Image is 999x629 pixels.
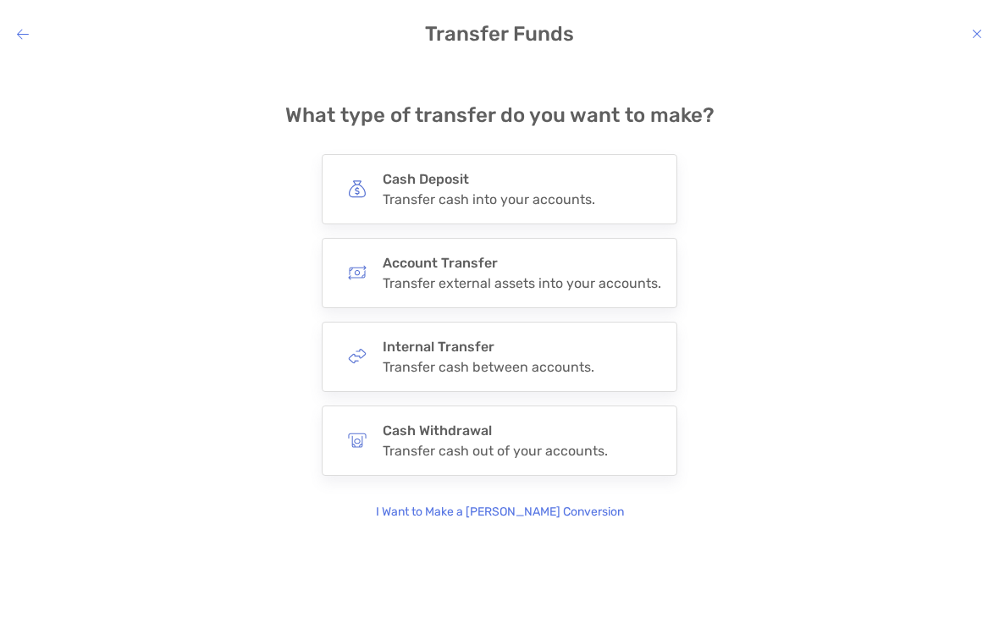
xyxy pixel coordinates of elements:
[376,503,624,521] p: I Want to Make a [PERSON_NAME] Conversion
[383,443,608,459] div: Transfer cash out of your accounts.
[383,359,594,375] div: Transfer cash between accounts.
[348,347,367,366] img: button icon
[285,103,715,127] h4: What type of transfer do you want to make?
[348,431,367,450] img: button icon
[383,191,595,207] div: Transfer cash into your accounts.
[383,255,661,271] h4: Account Transfer
[383,275,661,291] div: Transfer external assets into your accounts.
[348,179,367,198] img: button icon
[383,422,608,439] h4: Cash Withdrawal
[383,171,595,187] h4: Cash Deposit
[383,339,594,355] h4: Internal Transfer
[348,263,367,282] img: button icon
